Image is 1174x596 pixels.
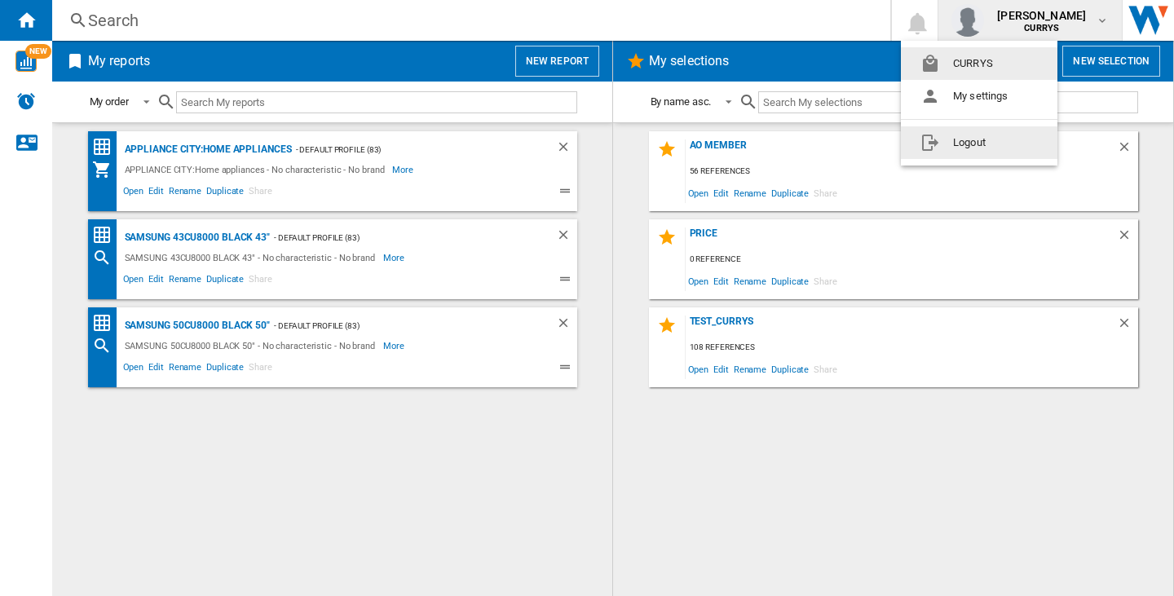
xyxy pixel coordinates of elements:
button: Logout [901,126,1057,159]
button: My settings [901,80,1057,113]
button: CURRYS [901,47,1057,80]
